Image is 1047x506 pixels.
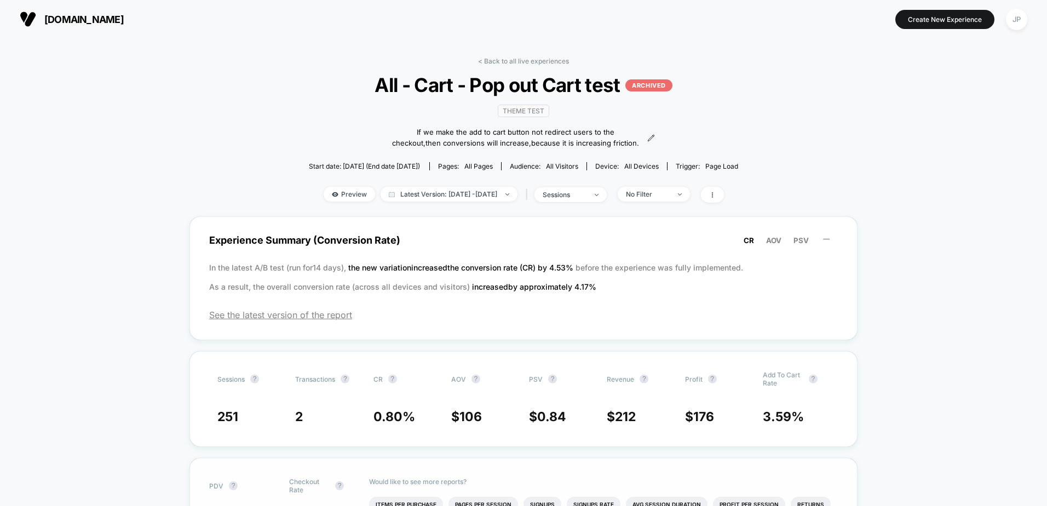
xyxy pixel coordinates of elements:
[740,235,757,245] button: CR
[678,193,682,196] img: end
[324,187,375,202] span: Preview
[685,409,714,424] span: $
[595,194,599,196] img: end
[229,481,238,490] button: ?
[705,162,738,170] span: Page Load
[510,162,578,170] div: Audience:
[1003,8,1031,31] button: JP
[209,482,223,490] span: PDV
[295,409,303,424] span: 2
[763,371,803,387] span: Add To Cart Rate
[523,187,534,203] span: |
[529,375,543,383] span: PSV
[326,73,721,96] span: All - Cart - Pop out Cart test
[209,309,838,320] span: See the latest version of the report
[546,162,578,170] span: All Visitors
[809,375,818,383] button: ?
[790,235,812,245] button: PSV
[498,105,549,117] span: Theme Test
[1006,9,1027,30] div: JP
[685,375,703,383] span: Profit
[295,375,335,383] span: Transactions
[586,162,667,170] span: Device:
[624,162,659,170] span: all devices
[20,11,36,27] img: Visually logo
[472,282,596,291] span: increased by approximately 4.17 %
[478,57,569,65] a: < Back to all live experiences
[640,375,648,383] button: ?
[607,409,636,424] span: $
[793,236,809,245] span: PSV
[763,235,785,245] button: AOV
[335,481,344,490] button: ?
[217,409,238,424] span: 251
[693,409,714,424] span: 176
[529,409,566,424] span: $
[464,162,493,170] span: all pages
[309,162,420,170] span: Start date: [DATE] (End date [DATE])
[451,409,482,424] span: $
[471,375,480,383] button: ?
[744,236,754,245] span: CR
[626,190,670,198] div: No Filter
[16,10,127,28] button: [DOMAIN_NAME]
[341,375,349,383] button: ?
[209,228,838,252] span: Experience Summary (Conversion Rate)
[381,187,517,202] span: Latest Version: [DATE] - [DATE]
[895,10,994,29] button: Create New Experience
[451,375,466,383] span: AOV
[209,258,838,296] p: In the latest A/B test (run for 14 days), before the experience was fully implemented. As a resul...
[250,375,259,383] button: ?
[543,191,586,199] div: sessions
[389,192,395,197] img: calendar
[438,162,493,170] div: Pages:
[676,162,738,170] div: Trigger:
[217,375,245,383] span: Sessions
[763,409,804,424] span: 3.59 %
[348,263,576,272] span: the new variation increased the conversion rate (CR) by 4.53 %
[615,409,636,424] span: 212
[373,409,415,424] span: 0.80 %
[459,409,482,424] span: 106
[388,375,397,383] button: ?
[708,375,717,383] button: ?
[537,409,566,424] span: 0.84
[625,79,672,91] p: ARCHIVED
[369,478,838,486] p: Would like to see more reports?
[548,375,557,383] button: ?
[766,236,781,245] span: AOV
[289,478,330,494] span: Checkout Rate
[505,193,509,196] img: end
[373,375,383,383] span: CR
[44,14,124,25] span: [DOMAIN_NAME]
[607,375,634,383] span: Revenue
[392,127,639,148] span: If we make the add to cart button not redirect users to the checkout,then conversions will increa...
